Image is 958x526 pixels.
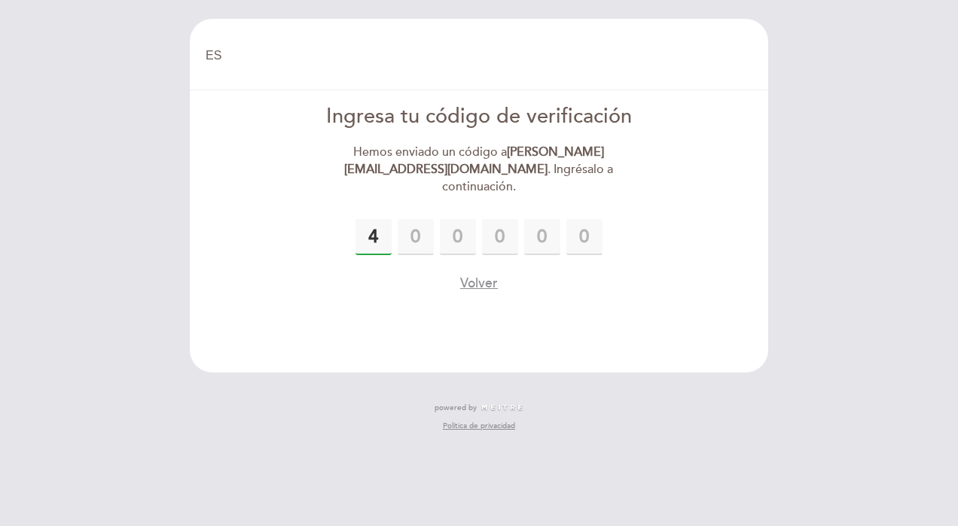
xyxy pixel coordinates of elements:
img: MEITRE [481,404,523,412]
span: powered by [435,403,477,413]
input: 0 [482,219,518,255]
strong: [PERSON_NAME][EMAIL_ADDRESS][DOMAIN_NAME] [344,144,604,177]
div: Hemos enviado un código a . Ingrésalo a continuación. [307,144,652,196]
button: Volver [460,274,498,293]
input: 0 [440,219,476,255]
input: 0 [566,219,603,255]
input: 0 [524,219,560,255]
div: Ingresa tu código de verificación [307,102,652,132]
a: powered by [435,403,523,413]
input: 0 [355,219,392,255]
a: Política de privacidad [443,421,515,431]
input: 0 [398,219,434,255]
